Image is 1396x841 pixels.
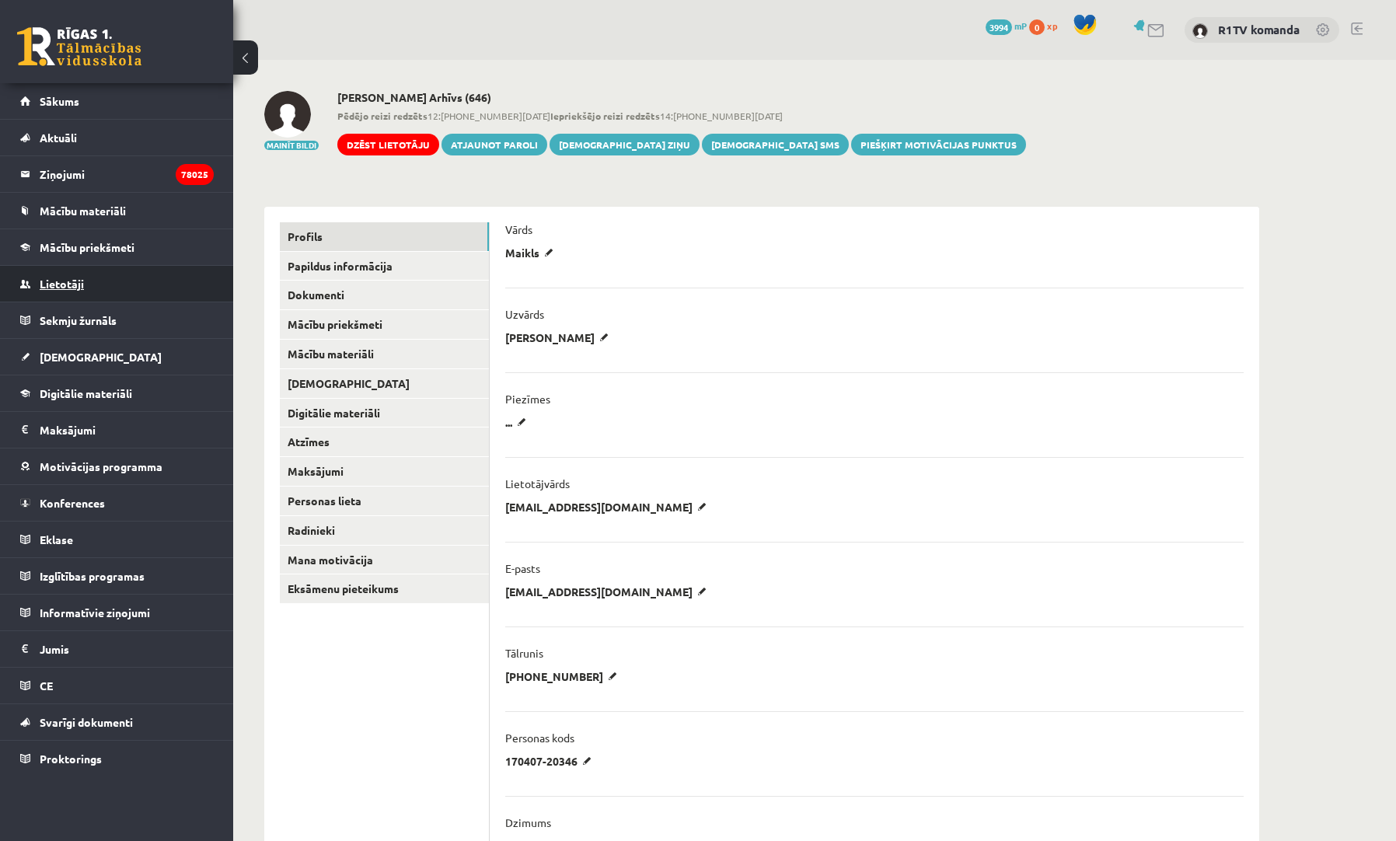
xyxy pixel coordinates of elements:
a: Sekmju žurnāls [20,302,214,338]
a: Papildus informācija [280,252,489,281]
p: [PHONE_NUMBER] [505,669,623,683]
a: Motivācijas programma [20,448,214,484]
p: ... [505,415,532,429]
a: Mācību priekšmeti [20,229,214,265]
a: Mācību materiāli [20,193,214,229]
a: Svarīgi dokumenti [20,704,214,740]
a: Dokumenti [280,281,489,309]
span: Eklase [40,532,73,546]
a: Radinieki [280,516,489,545]
span: 0 [1029,19,1045,35]
p: E-pasts [505,561,540,575]
a: [DEMOGRAPHIC_DATA] [280,369,489,398]
legend: Maksājumi [40,412,214,448]
a: Atjaunot paroli [441,134,547,155]
span: Jumis [40,642,69,656]
a: Atzīmes [280,427,489,456]
span: [DEMOGRAPHIC_DATA] [40,350,162,364]
a: [DEMOGRAPHIC_DATA] SMS [702,134,849,155]
a: Maksājumi [280,457,489,486]
span: Motivācijas programma [40,459,162,473]
p: Dzimums [505,815,551,829]
a: [DEMOGRAPHIC_DATA] [20,339,214,375]
a: Jumis [20,631,214,667]
button: Mainīt bildi [264,141,319,150]
a: CE [20,668,214,703]
a: Maksājumi [20,412,214,448]
span: Lietotāji [40,277,84,291]
p: Lietotājvārds [505,476,570,490]
span: Digitālie materiāli [40,386,132,400]
a: Ziņojumi78025 [20,156,214,192]
a: Digitālie materiāli [20,375,214,411]
legend: Ziņojumi [40,156,214,192]
span: Konferences [40,496,105,510]
a: Sākums [20,83,214,119]
span: Svarīgi dokumenti [40,715,133,729]
span: Sekmju žurnāls [40,313,117,327]
a: Personas lieta [280,487,489,515]
p: [PERSON_NAME] [505,330,614,344]
span: 12:[PHONE_NUMBER][DATE] 14:[PHONE_NUMBER][DATE] [337,109,1026,123]
a: Mana motivācija [280,546,489,574]
a: Informatīvie ziņojumi [20,595,214,630]
a: Eksāmenu pieteikums [280,574,489,603]
span: Mācību priekšmeti [40,240,134,254]
span: 3994 [986,19,1012,35]
a: Lietotāji [20,266,214,302]
span: Proktorings [40,752,102,766]
a: Digitālie materiāli [280,399,489,427]
p: [EMAIL_ADDRESS][DOMAIN_NAME] [505,585,712,598]
a: Rīgas 1. Tālmācības vidusskola [17,27,141,66]
a: Profils [280,222,489,251]
b: Iepriekšējo reizi redzēts [550,110,660,122]
img: Maikls Jurēvics [264,91,311,138]
span: Informatīvie ziņojumi [40,605,150,619]
span: Mācību materiāli [40,204,126,218]
a: Mācību priekšmeti [280,310,489,339]
p: Piezīmes [505,392,550,406]
span: CE [40,679,53,693]
p: Maikls [505,246,559,260]
img: R1TV komanda [1192,23,1208,39]
a: 0 xp [1029,19,1065,32]
span: Sākums [40,94,79,108]
a: Izglītības programas [20,558,214,594]
i: 78025 [176,164,214,185]
b: Pēdējo reizi redzēts [337,110,428,122]
p: Personas kods [505,731,574,745]
p: 170407-20346 [505,754,597,768]
span: mP [1014,19,1027,32]
h2: [PERSON_NAME] Arhīvs (646) [337,91,1026,104]
a: Konferences [20,485,214,521]
span: Izglītības programas [40,569,145,583]
p: Tālrunis [505,646,543,660]
a: Piešķirt motivācijas punktus [851,134,1026,155]
a: Dzēst lietotāju [337,134,439,155]
span: Aktuāli [40,131,77,145]
span: xp [1047,19,1057,32]
a: [DEMOGRAPHIC_DATA] ziņu [550,134,700,155]
a: 3994 mP [986,19,1027,32]
a: Mācību materiāli [280,340,489,368]
p: Uzvārds [505,307,544,321]
a: R1TV komanda [1218,22,1300,37]
a: Eklase [20,522,214,557]
p: [EMAIL_ADDRESS][DOMAIN_NAME] [505,500,712,514]
a: Proktorings [20,741,214,776]
p: Vārds [505,222,532,236]
a: Aktuāli [20,120,214,155]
